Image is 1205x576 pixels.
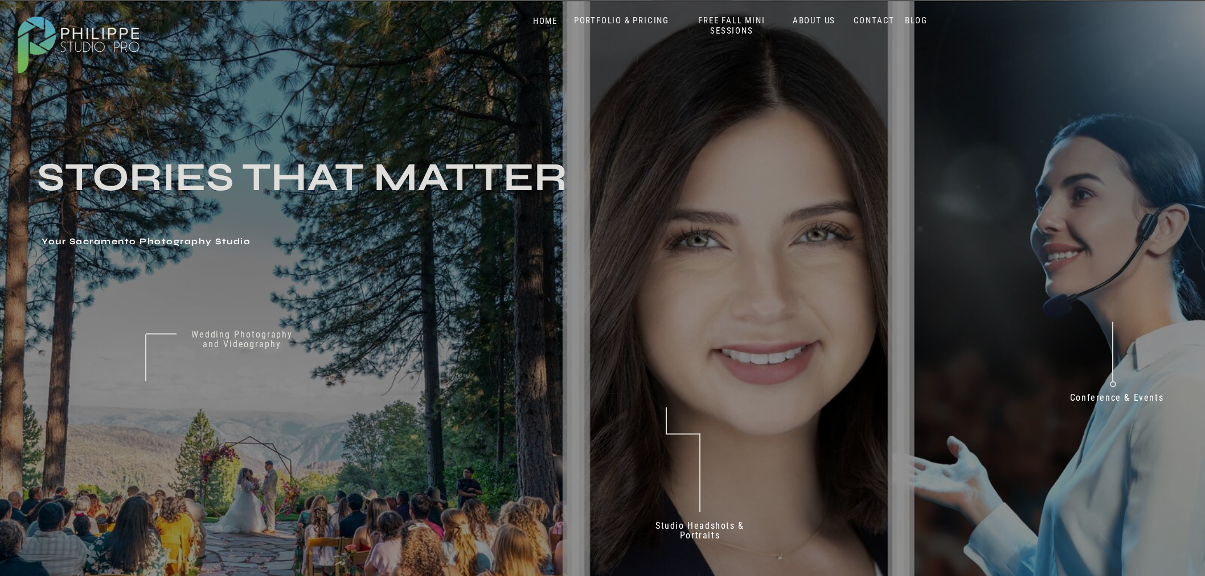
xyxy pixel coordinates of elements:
[521,16,569,27] a: HOME
[902,15,931,26] a: BLOG
[717,446,870,476] p: 70+ 5 Star reviews on Google & Yelp
[851,15,897,26] a: CONTACT
[1062,392,1171,408] a: Conference & Events
[642,520,758,545] a: Studio Headshots & Portraits
[37,159,666,229] h3: Stories that Matter
[618,295,948,405] h2: Don't just take our word for it
[42,237,524,248] h1: Your Sacramento Photography Studio
[790,15,838,26] a: ABOUT US
[183,329,301,360] a: Wedding Photography and Videography
[685,15,779,36] a: FREE FALL MINI SESSIONS
[569,15,674,26] a: PORTFOLIO & PRICING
